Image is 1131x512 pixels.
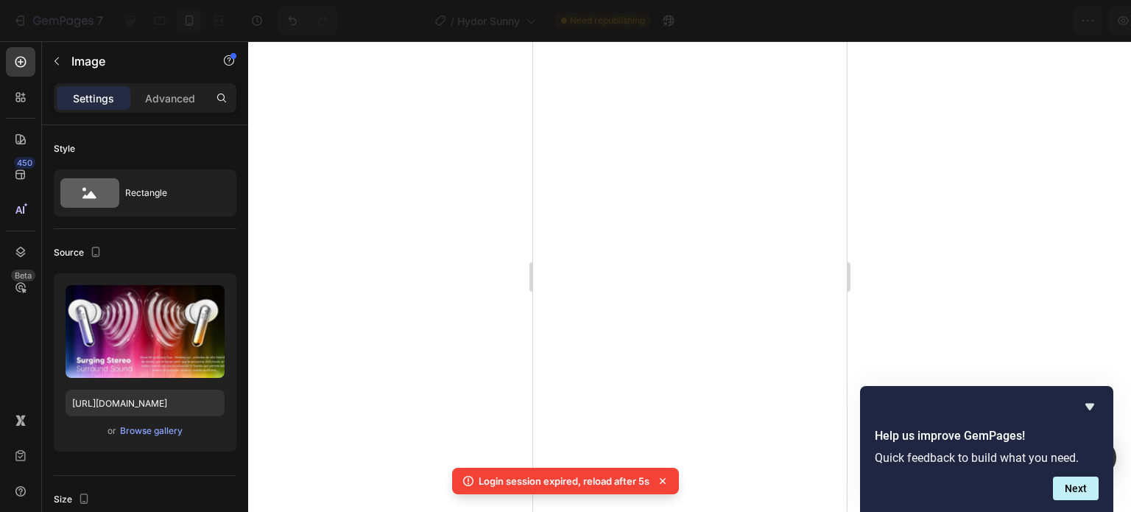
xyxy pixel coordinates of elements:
button: 7 [6,6,110,35]
button: Next question [1053,477,1099,500]
p: Settings [73,91,114,106]
button: Publish [1033,6,1095,35]
iframe: Design area [533,41,847,512]
div: Rectangle [125,176,215,210]
div: Help us improve GemPages! [875,398,1099,500]
div: Publish [1046,13,1082,29]
button: Save [979,6,1027,35]
div: 450 [14,157,35,169]
p: Image [71,52,197,70]
button: Hide survey [1081,398,1099,415]
div: Size [54,490,93,510]
button: Browse gallery [119,424,183,438]
p: Login session expired, reload after 5s [479,474,649,488]
p: 7 [96,12,103,29]
div: Beta [11,270,35,281]
h2: Help us improve GemPages! [875,427,1099,445]
input: https://example.com/image.jpg [66,390,225,416]
span: Save [991,15,1015,27]
div: Style [54,142,75,155]
img: preview-image [66,285,225,378]
div: Browse gallery [120,424,183,438]
span: / [451,13,454,29]
span: Need republishing [570,14,645,27]
span: Hydor Sunny [457,13,520,29]
div: Source [54,243,105,263]
p: Advanced [145,91,195,106]
p: Quick feedback to build what you need. [875,451,1099,465]
span: 1 product assigned [844,13,940,29]
span: or [108,422,116,440]
div: Undo/Redo [278,6,337,35]
button: 1 product assigned [831,6,973,35]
